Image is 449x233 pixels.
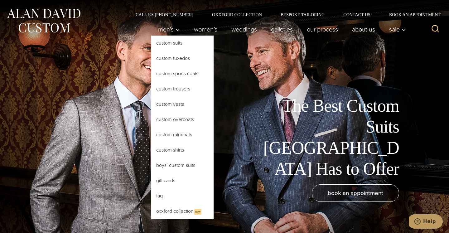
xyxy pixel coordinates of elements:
[6,7,81,35] img: Alan David Custom
[194,209,201,215] span: New
[151,66,214,81] a: Custom Sports Coats
[126,12,203,17] a: Call Us [PHONE_NUMBER]
[151,51,214,66] a: Custom Tuxedos
[151,81,214,96] a: Custom Trousers
[380,12,443,17] a: Book an Appointment
[428,22,443,37] button: View Search Form
[151,23,187,36] button: Men’s sub menu toggle
[151,127,214,142] a: Custom Raincoats
[151,204,214,219] a: Oxxford CollectionNew
[187,23,224,36] a: Women’s
[224,23,264,36] a: weddings
[328,188,383,197] span: book an appointment
[151,158,214,173] a: Boys’ Custom Suits
[382,23,409,36] button: Sale sub menu toggle
[300,23,345,36] a: Our Process
[151,36,214,51] a: Custom Suits
[203,12,271,17] a: Oxxford Collection
[151,23,409,36] nav: Primary Navigation
[151,173,214,188] a: Gift Cards
[151,97,214,112] a: Custom Vests
[259,95,399,179] h1: The Best Custom Suits [GEOGRAPHIC_DATA] Has to Offer
[151,112,214,127] a: Custom Overcoats
[271,12,334,17] a: Bespoke Tailoring
[409,214,443,230] iframe: Opens a widget where you can chat to one of our agents
[264,23,300,36] a: Galleries
[334,12,380,17] a: Contact Us
[312,184,399,202] a: book an appointment
[151,143,214,158] a: Custom Shirts
[126,12,443,17] nav: Secondary Navigation
[345,23,382,36] a: About Us
[151,188,214,203] a: FAQ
